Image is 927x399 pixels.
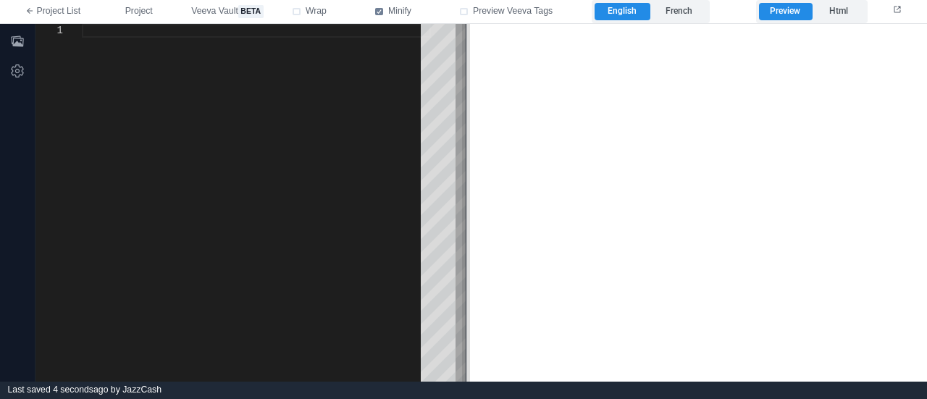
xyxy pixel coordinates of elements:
span: Project [125,5,153,18]
span: Preview Veeva Tags [473,5,553,18]
span: beta [238,5,264,18]
label: Html [812,3,865,20]
div: 1 [35,24,63,38]
span: Wrap [306,5,327,18]
label: Preview [759,3,812,20]
label: French [651,3,707,20]
span: Minify [388,5,411,18]
span: Veeva Vault [191,5,263,18]
textarea: Editor content;Press Alt+F1 for Accessibility Options. [82,24,83,25]
label: English [595,3,650,20]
